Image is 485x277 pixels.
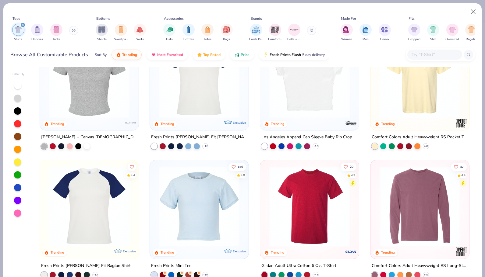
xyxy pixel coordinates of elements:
div: 4.9 [461,173,466,178]
div: Fresh Prints Mini Tee [151,262,191,269]
span: Shorts [97,37,107,42]
div: 4.9 [351,173,355,178]
span: Price [241,52,250,57]
div: filter for Skirts [134,24,146,42]
img: Bella + Canvas logo [124,117,136,129]
button: filter button [408,24,420,42]
span: + 13 [93,273,97,276]
img: Totes Image [204,26,211,33]
img: Skirts Image [136,26,143,33]
span: Exclusive [233,249,246,253]
img: 44fdc587-2d6a-47aa-a785-3aaf2b23d849 [132,166,219,246]
img: Tanks Image [53,26,60,33]
img: most_fav.gif [151,52,156,57]
div: Brands [250,16,262,21]
div: Made For [341,16,356,21]
div: 4.8 [241,173,245,178]
button: filter button [163,24,175,42]
div: filter for Bags [221,24,233,42]
img: Comfort Colors logo [455,117,467,129]
button: filter button [114,24,128,42]
img: Bags Image [223,26,230,33]
button: filter button [341,24,353,42]
img: Sweatpants Image [118,26,124,33]
span: Exclusive [122,249,136,253]
img: aa15adeb-cc10-480b-b531-6e6e449d5067 [46,38,133,118]
span: Oversized [445,37,459,42]
img: Shorts Image [98,26,105,33]
div: Comfort Colors Adult Heavyweight RS Long-Sleeve T-Shirt [372,262,468,269]
span: Exclusive [233,120,246,124]
button: filter button [96,24,108,42]
img: 10adaec1-cca8-4d85-a768-f31403859a58 [156,38,242,118]
span: Skirts [136,37,144,42]
button: filter button [379,24,391,42]
span: Fresh Prints [249,37,263,42]
span: Cropped [408,37,420,42]
img: dcfe7741-dfbe-4acc-ad9a-3b0f92b71621 [156,166,242,246]
span: Totes [204,37,211,42]
div: filter for Regular [465,24,477,42]
div: Los Angeles Apparel Cap Sleeve Baby Rib Crop Top [261,133,358,141]
img: 28425ec1-0436-412d-a053-7d6557a5cd09 [132,38,219,118]
span: Bella + Canvas [287,37,301,42]
div: filter for Bottles [182,24,195,42]
div: Bottoms [96,16,110,21]
div: filter for Fresh Prints [249,24,263,42]
button: Like [451,162,467,171]
img: Men Image [362,26,369,33]
span: 156 [238,165,243,168]
span: + 12 [203,144,208,148]
img: Hats Image [166,26,173,33]
img: 3c1a081b-6ca8-4a00-a3b6-7ee979c43c2b [266,166,353,246]
div: filter for Shirts [12,24,24,42]
div: filter for Cropped [408,24,420,42]
span: + 17 [313,144,318,148]
img: trending.gif [116,52,121,57]
div: Comfort Colors Adult Heavyweight RS Pocket T-Shirt [372,133,468,141]
button: filter button [465,24,477,42]
span: + 43 [423,273,428,276]
div: filter for Oversized [445,24,459,42]
img: Los Angeles Apparel logo [345,117,357,129]
button: Like [229,162,246,171]
button: filter button [134,24,146,42]
button: Most Favorited [147,50,188,60]
button: Price [230,50,254,60]
button: filter button [50,24,62,42]
button: Close [468,6,479,18]
span: + 44 [313,273,318,276]
button: filter button [12,24,24,42]
button: filter button [445,24,459,42]
span: Bottles [183,37,194,42]
button: Top Rated [193,50,225,60]
img: Shirts Image [15,26,22,33]
button: filter button [359,24,372,42]
span: + 44 [423,144,428,148]
button: Like [341,162,356,171]
div: filter for Comfort Colors [268,24,282,42]
img: Fresh Prints Image [252,25,261,34]
div: filter for Bella + Canvas [287,24,301,42]
span: Unisex [380,37,389,42]
span: Hoodies [31,37,43,42]
img: Gildan logo [345,245,357,258]
button: filter button [221,24,233,42]
div: filter for Hoodies [31,24,43,42]
span: 20 [350,165,353,168]
div: Gildan Adult Ultra Cotton 6 Oz. T-Shirt [261,262,336,269]
div: filter for Tanks [50,24,62,42]
span: Hats [166,37,173,42]
img: Cropped Image [411,26,418,33]
span: 5 day delivery [302,51,325,58]
img: flash.gif [264,52,268,57]
div: filter for Slim [427,24,439,42]
div: filter for Sweatpants [114,24,128,42]
span: Fresh Prints Flash [270,52,301,57]
img: Comfort Colors Image [271,25,280,34]
img: Bottles Image [185,26,192,33]
button: Like [128,162,136,171]
div: Tops [12,16,20,21]
div: filter for Unisex [379,24,391,42]
img: Unisex Image [381,26,388,33]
